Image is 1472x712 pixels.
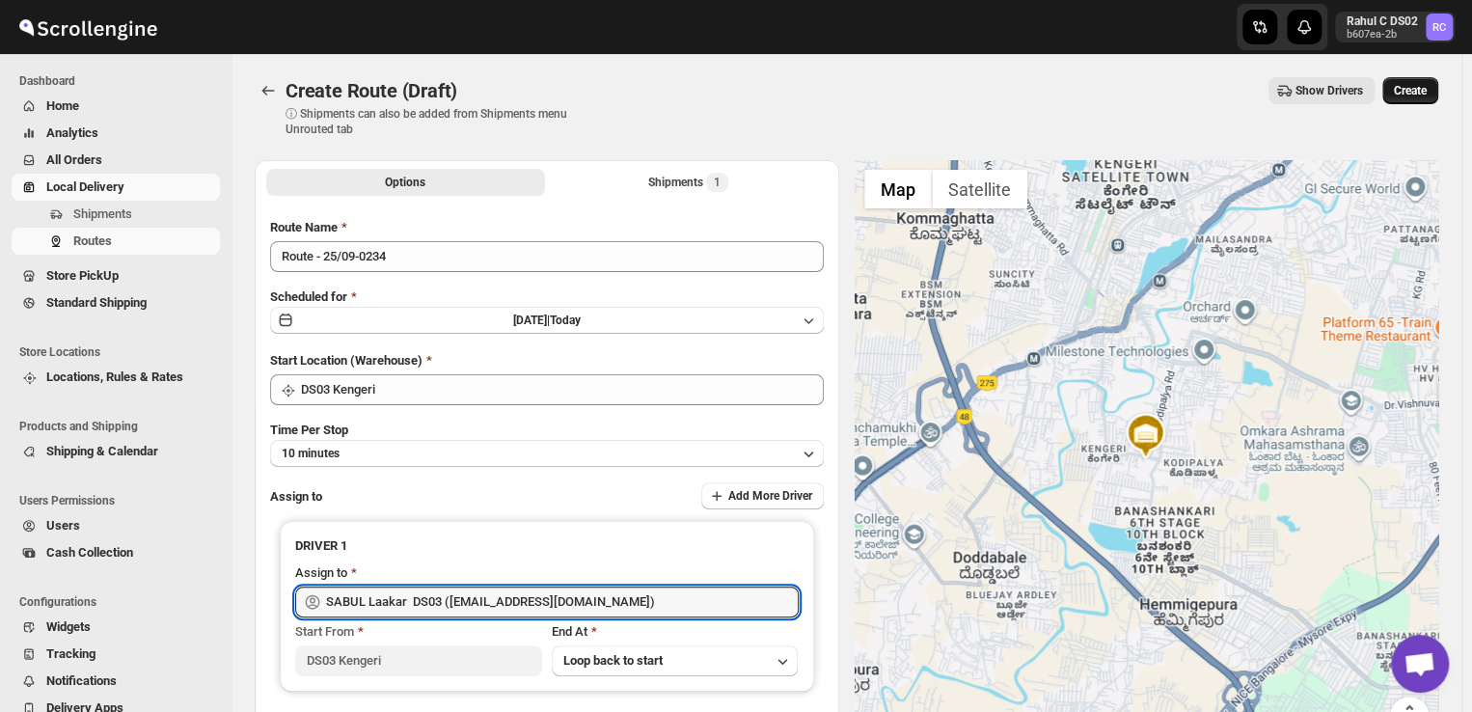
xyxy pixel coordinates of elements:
span: Widgets [46,619,91,634]
button: Add More Driver [701,482,824,509]
button: All Orders [12,147,220,174]
span: Store Locations [19,344,222,360]
button: Show satellite imagery [932,170,1027,208]
span: Options [385,175,425,190]
button: Tracking [12,641,220,668]
button: Cash Collection [12,539,220,566]
span: Locations, Rules & Rates [46,370,183,384]
span: Home [46,98,79,113]
span: Users [46,518,80,533]
span: Local Delivery [46,179,124,194]
span: Tracking [46,646,95,661]
span: 1 [714,175,721,190]
span: Create [1394,83,1427,98]
p: Rahul C DS02 [1347,14,1418,29]
button: Shipping & Calendar [12,438,220,465]
button: Users [12,512,220,539]
div: Shipments [648,173,728,192]
button: Routes [12,228,220,255]
span: Time Per Stop [270,423,348,437]
span: Start From [295,624,354,639]
span: Start Location (Warehouse) [270,353,423,368]
button: Routes [255,77,282,104]
span: Rahul C DS02 [1426,14,1453,41]
span: Shipments [73,206,132,221]
p: ⓘ Shipments can also be added from Shipments menu Unrouted tab [286,106,589,137]
span: Create Route (Draft) [286,79,457,102]
button: Home [12,93,220,120]
span: Dashboard [19,73,222,89]
span: All Orders [46,152,102,167]
span: Products and Shipping [19,419,222,434]
span: Routes [73,233,112,248]
span: Standard Shipping [46,295,147,310]
button: Loop back to start [552,645,799,676]
span: Configurations [19,594,222,610]
span: 10 minutes [282,446,340,461]
button: Widgets [12,614,220,641]
span: Add More Driver [728,488,812,504]
button: Shipments [12,201,220,228]
button: Selected Shipments [549,169,828,196]
span: Shipping & Calendar [46,444,158,458]
span: Analytics [46,125,98,140]
span: Route Name [270,220,338,234]
button: Analytics [12,120,220,147]
span: Show Drivers [1295,83,1363,98]
span: Cash Collection [46,545,133,560]
span: Store PickUp [46,268,119,283]
button: Notifications [12,668,220,695]
button: 10 minutes [270,440,824,467]
div: End At [552,622,799,642]
span: Scheduled for [270,289,347,304]
div: Assign to [295,563,347,583]
button: Create [1382,77,1438,104]
button: Show street map [864,170,932,208]
input: Search location [301,374,824,405]
span: Assign to [270,489,322,504]
div: Open chat [1391,635,1449,693]
input: Search assignee [326,587,799,617]
h3: DRIVER 1 [295,536,799,556]
button: [DATE]|Today [270,307,824,334]
button: User menu [1335,12,1455,42]
img: ScrollEngine [15,3,160,51]
button: Show Drivers [1268,77,1375,104]
input: Eg: Bengaluru Route [270,241,824,272]
span: Today [550,314,581,327]
p: b607ea-2b [1347,29,1418,41]
span: Users Permissions [19,493,222,508]
span: Loop back to start [563,653,663,668]
span: Notifications [46,673,117,688]
button: Locations, Rules & Rates [12,364,220,391]
span: [DATE] | [513,314,550,327]
button: All Route Options [266,169,545,196]
text: RC [1432,21,1446,34]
